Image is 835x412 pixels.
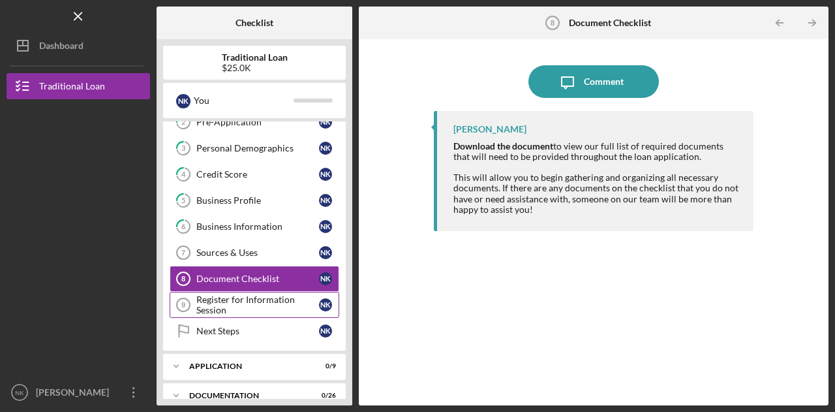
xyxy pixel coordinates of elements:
[312,362,336,370] div: 0 / 9
[222,52,288,63] b: Traditional Loan
[189,362,303,370] div: Application
[319,220,332,233] div: N K
[176,94,190,108] div: N K
[181,275,185,283] tspan: 8
[15,389,24,396] text: NK
[196,143,319,153] div: Personal Demographics
[319,246,332,259] div: N K
[551,19,554,27] tspan: 8
[196,326,319,336] div: Next Steps
[196,195,319,206] div: Business Profile
[170,240,339,266] a: 7Sources & UsesNK
[453,124,526,135] div: [PERSON_NAME]
[319,116,332,129] div: N K
[196,247,319,258] div: Sources & Uses
[453,140,553,151] strong: Download the document
[170,214,339,240] a: 6Business InformationNK
[319,325,332,338] div: N K
[569,18,651,28] b: Document Checklist
[181,249,185,257] tspan: 7
[33,379,117,409] div: [PERSON_NAME]
[7,379,150,405] button: NK[PERSON_NAME]
[312,392,336,400] div: 0 / 26
[319,168,332,181] div: N K
[222,63,288,73] div: $25.0K
[181,197,185,205] tspan: 5
[181,118,185,127] tspan: 2
[170,109,339,135] a: 2Pre-ApplicationNK
[528,65,659,98] button: Comment
[170,318,339,344] a: Next StepsNK
[319,142,332,155] div: N K
[319,194,332,207] div: N K
[39,33,83,62] div: Dashboard
[181,144,185,153] tspan: 3
[319,272,332,285] div: N K
[170,135,339,161] a: 3Personal DemographicsNK
[7,73,150,99] button: Traditional Loan
[584,65,624,98] div: Comment
[196,169,319,180] div: Credit Score
[170,187,339,214] a: 5Business ProfileNK
[181,170,186,179] tspan: 4
[181,223,186,231] tspan: 6
[319,298,332,311] div: N K
[181,301,185,309] tspan: 9
[453,141,740,162] div: to view our full list of required documents that will need to be provided throughout the loan app...
[170,161,339,187] a: 4Credit ScoreNK
[189,392,303,400] div: Documentation
[194,89,294,112] div: You
[196,117,319,127] div: Pre-Application
[196,274,319,284] div: Document Checklist
[170,292,339,318] a: 9Register for Information SessionNK
[170,266,339,292] a: 8Document ChecklistNK
[235,18,273,28] b: Checklist
[7,33,150,59] button: Dashboard
[196,294,319,315] div: Register for Information Session
[453,172,740,214] div: This will allow you to begin gathering and organizing all necessary documents. If there are any d...
[39,73,105,103] div: Traditional Loan
[196,221,319,232] div: Business Information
